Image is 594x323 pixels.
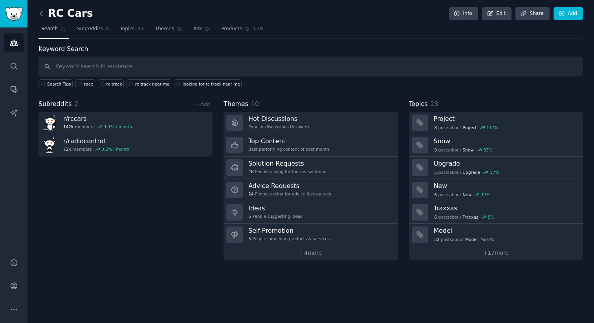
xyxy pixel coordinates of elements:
[409,224,583,246] a: Model22postsaboutModel0%
[106,81,122,87] div: rc track
[135,81,169,87] div: rc track near me
[224,224,398,246] a: Self-Promotion5People launching products & services
[63,137,129,145] h3: r/ radiocontrol
[486,125,498,130] div: 117 %
[409,157,583,179] a: Upgrade5postsaboutUpgrade17%
[77,26,103,33] span: Subreddits
[434,115,577,123] h3: Project
[98,79,124,88] a: rc track
[38,99,72,109] span: Subreddits
[248,124,310,130] div: Popular discussions this week
[248,214,251,219] span: 5
[126,79,171,88] a: rc track near me
[434,214,437,220] span: 6
[490,170,499,175] div: 17 %
[248,214,302,219] div: People suggesting ideas
[224,246,398,260] a: +4more
[248,226,330,235] h3: Self-Promotion
[248,204,302,212] h3: Ideas
[251,100,259,108] span: 10
[63,124,132,130] div: members
[224,99,248,109] span: Themes
[409,179,583,201] a: New6postsaboutNew11%
[63,115,132,123] h3: r/ rccars
[74,23,112,39] a: Subreddits2
[434,137,577,145] h3: Snow
[224,179,398,201] a: Advice Requests24People asking for advice & resources
[409,99,428,109] span: Topics
[75,79,95,88] a: race
[248,236,251,241] span: 5
[482,7,511,20] a: Edit
[463,125,477,130] span: Project
[248,191,253,197] span: 24
[5,7,23,21] img: GummySearch logo
[63,146,71,152] span: 72k
[38,45,88,53] label: Keyword Search
[152,23,185,39] a: Themes
[483,147,492,153] div: 33 %
[248,169,253,174] span: 48
[434,192,437,197] span: 6
[409,112,583,134] a: Project8postsaboutProject117%
[41,137,58,153] img: radiocontrol
[434,226,577,235] h3: Model
[248,159,326,168] h3: Solution Requests
[434,146,493,153] div: post s about
[104,124,132,130] div: 1.1 % / month
[248,182,331,190] h3: Advice Requests
[218,23,266,39] a: Products119
[463,214,478,220] span: Traxxas
[224,201,398,224] a: Ideas5People suggesting ideas
[554,7,583,20] a: Add
[174,79,242,88] a: looking for rc track near me
[253,26,263,33] span: 119
[409,201,583,224] a: Traxxas6postsaboutTraxxas5%
[434,214,495,221] div: post s about
[434,124,499,131] div: post s about
[248,115,310,123] h3: Hot Discussions
[224,134,398,157] a: Top ContentBest-performing content of past month
[63,124,73,130] span: 142k
[117,23,147,39] a: Topics23
[137,26,144,33] span: 23
[41,26,58,33] span: Search
[481,192,490,197] div: 11 %
[409,134,583,157] a: Snow9postsaboutSnow33%
[248,146,329,152] div: Best-performing content of past month
[434,182,577,190] h3: New
[463,192,472,197] span: New
[38,7,93,20] h2: RC Cars
[195,102,210,107] a: + Add
[434,191,491,198] div: post s about
[430,100,438,108] span: 23
[465,237,478,242] span: Model
[101,146,129,152] div: 0.6 % / month
[248,191,331,197] div: People asking for advice & resources
[155,26,174,33] span: Themes
[38,57,583,77] input: Keyword search in audience
[63,146,129,152] div: members
[248,137,329,145] h3: Top Content
[434,169,500,176] div: post s about
[434,170,437,175] span: 5
[434,147,437,153] span: 9
[487,237,494,242] div: 0 %
[248,236,330,241] div: People launching products & services
[221,26,242,33] span: Products
[191,23,213,39] a: Ask
[463,170,480,175] span: Upgrade
[434,236,495,243] div: post s about
[183,81,240,87] div: looking for rc track near me
[248,169,326,174] div: People asking for tools & solutions
[224,157,398,179] a: Solution Requests48People asking for tools & solutions
[106,26,109,33] span: 2
[488,214,495,220] div: 5 %
[463,147,474,153] span: Snow
[434,237,439,242] span: 22
[38,112,213,134] a: r/rccars142kmembers1.1% / month
[41,115,58,131] img: rccars
[434,159,577,168] h3: Upgrade
[409,246,583,260] a: +17more
[38,79,73,88] button: Search Tips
